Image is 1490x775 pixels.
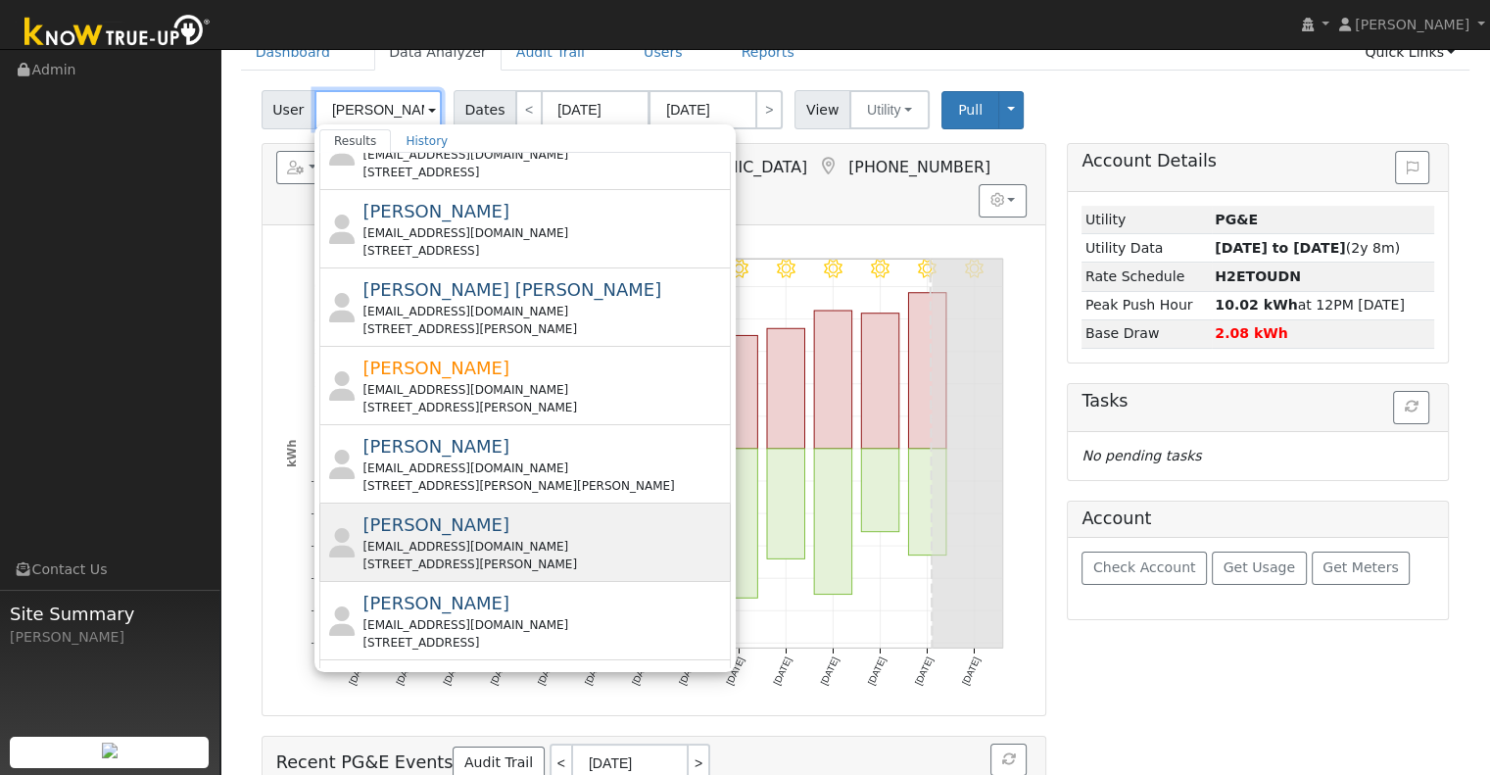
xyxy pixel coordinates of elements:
div: [STREET_ADDRESS][PERSON_NAME][PERSON_NAME] [362,477,726,495]
rect: onclick="" [767,328,805,449]
text: -40 [311,572,324,583]
a: > [755,90,783,129]
strong: J [1215,268,1301,284]
div: [STREET_ADDRESS][PERSON_NAME] [362,320,726,338]
div: [EMAIL_ADDRESS][DOMAIN_NAME] [362,224,726,242]
text: -20 [311,508,324,518]
td: Base Draw [1081,319,1211,348]
button: Utility [849,90,930,129]
div: [EMAIL_ADDRESS][DOMAIN_NAME] [362,460,726,477]
input: Select a User [314,90,442,129]
button: Get Usage [1212,552,1307,585]
a: < [515,90,543,129]
text: [DATE] [913,655,936,687]
i: 8/09 - Clear [871,260,889,278]
td: Utility [1081,206,1211,234]
span: Site Summary [10,601,210,627]
div: [STREET_ADDRESS] [362,164,726,181]
a: Results [319,129,392,153]
h5: Tasks [1081,391,1434,412]
i: 8/07 - Clear [777,260,795,278]
a: Map [817,157,839,176]
span: [PERSON_NAME] [362,593,509,613]
rect: onclick="" [814,311,852,449]
button: Pull [941,91,999,129]
i: 8/08 - MostlyClear [824,260,842,278]
span: Check Account [1093,559,1196,575]
td: Peak Push Hour [1081,291,1211,319]
td: Utility Data [1081,234,1211,263]
text: [DATE] [771,655,793,687]
div: [STREET_ADDRESS] [362,242,726,260]
a: Audit Trail [502,34,600,71]
span: Dates [454,90,516,129]
text: -30 [311,540,324,551]
a: Users [629,34,697,71]
i: 8/10 - Clear [918,260,937,278]
button: Issue History [1395,151,1429,184]
rect: onclick="" [908,449,946,556]
span: [PERSON_NAME] [362,514,509,535]
span: [PERSON_NAME] [362,436,509,457]
div: [PERSON_NAME] [10,627,210,648]
a: Dashboard [241,34,346,71]
strong: 2.08 kWh [1215,325,1288,341]
span: Get Meters [1322,559,1399,575]
span: [PERSON_NAME] [362,358,509,378]
a: Reports [727,34,809,71]
span: [PERSON_NAME] [PERSON_NAME] [362,279,661,300]
rect: onclick="" [908,293,946,449]
span: View [794,90,850,129]
rect: onclick="" [861,314,899,449]
text: -10 [311,475,324,486]
text: kWh [284,439,298,467]
text: -60 [311,637,324,648]
text: [DATE] [865,655,888,687]
a: Data Analyzer [374,34,502,71]
rect: onclick="" [861,449,899,532]
div: [STREET_ADDRESS][PERSON_NAME] [362,556,726,573]
rect: onclick="" [767,449,805,559]
span: Pull [958,102,983,118]
div: [STREET_ADDRESS] [362,634,726,652]
span: [PHONE_NUMBER] [848,158,990,176]
strong: 10.02 kWh [1215,297,1297,313]
text: -50 [311,605,324,615]
span: (2y 8m) [1215,240,1400,256]
div: [EMAIL_ADDRESS][DOMAIN_NAME] [362,146,726,164]
td: at 12PM [DATE] [1212,291,1435,319]
a: History [391,129,462,153]
text: [DATE] [818,655,841,687]
h5: Account [1081,509,1151,528]
span: [PERSON_NAME] [362,201,509,221]
img: Know True-Up [15,11,220,55]
i: 8/06 - MostlyClear [730,260,748,278]
div: [EMAIL_ADDRESS][DOMAIN_NAME] [362,616,726,634]
rect: onclick="" [720,449,758,598]
div: [EMAIL_ADDRESS][DOMAIN_NAME] [362,538,726,556]
div: [EMAIL_ADDRESS][DOMAIN_NAME] [362,303,726,320]
a: Quick Links [1350,34,1469,71]
td: Rate Schedule [1081,263,1211,291]
button: Check Account [1081,552,1207,585]
h5: Account Details [1081,151,1434,171]
strong: ID: 8470955, authorized: 02/02/23 [1215,212,1258,227]
span: [PERSON_NAME] [1355,17,1469,32]
text: [DATE] [960,655,983,687]
span: Get Usage [1224,559,1295,575]
button: Refresh [1393,391,1429,424]
strong: [DATE] to [DATE] [1215,240,1345,256]
span: User [262,90,315,129]
div: [EMAIL_ADDRESS][DOMAIN_NAME] [362,381,726,399]
img: retrieve [102,743,118,758]
rect: onclick="" [720,335,758,449]
i: No pending tasks [1081,448,1201,463]
div: [STREET_ADDRESS][PERSON_NAME] [362,399,726,416]
text: [DATE] [724,655,746,687]
rect: onclick="" [814,449,852,595]
button: Get Meters [1312,552,1411,585]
